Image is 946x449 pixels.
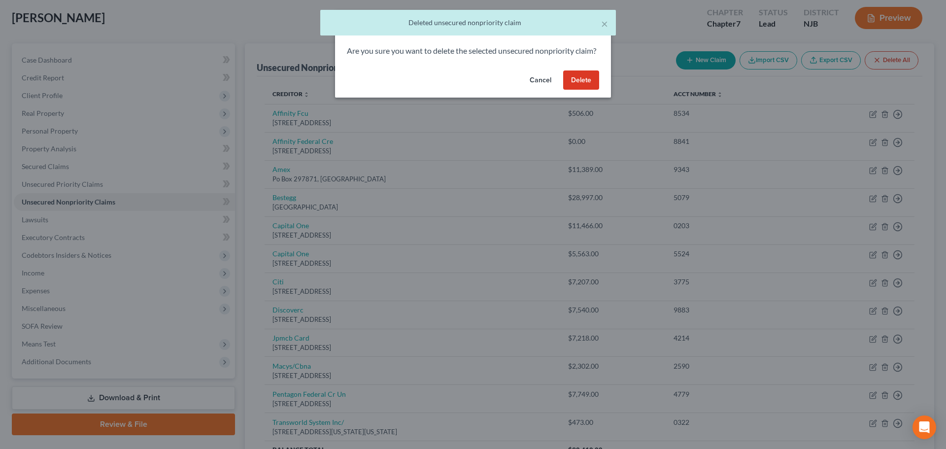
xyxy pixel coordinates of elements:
button: × [601,18,608,30]
p: Are you sure you want to delete the selected unsecured nonpriority claim? [347,45,599,57]
div: Deleted unsecured nonpriority claim [328,18,608,28]
button: Delete [563,70,599,90]
button: Cancel [522,70,559,90]
div: Open Intercom Messenger [912,415,936,439]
